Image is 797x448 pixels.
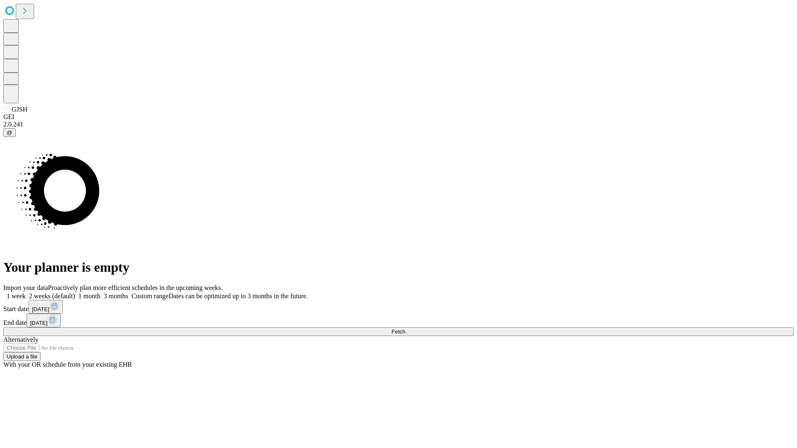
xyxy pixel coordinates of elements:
button: Fetch [3,327,794,336]
span: Proactively plan more efficient schedules in the upcoming weeks. [48,284,222,291]
span: [DATE] [32,306,49,312]
span: Import your data [3,284,48,291]
span: Fetch [391,329,405,335]
span: [DATE] [30,320,47,326]
button: [DATE] [29,300,63,314]
button: [DATE] [27,314,61,327]
div: 2.0.241 [3,121,794,128]
button: Upload a file [3,352,41,361]
span: 1 month [78,292,100,299]
h1: Your planner is empty [3,260,794,275]
span: 2 weeks (default) [29,292,75,299]
span: Dates can be optimized up to 3 months in the future. [169,292,308,299]
div: End date [3,314,794,327]
span: Custom range [132,292,169,299]
span: 1 week [7,292,26,299]
div: GEI [3,113,794,121]
span: With your OR schedule from your existing EHR [3,361,132,368]
button: @ [3,128,16,137]
span: 3 months [104,292,128,299]
span: @ [7,129,12,136]
span: GJSH [12,106,27,113]
div: Start date [3,300,794,314]
span: Alternatively [3,336,38,343]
